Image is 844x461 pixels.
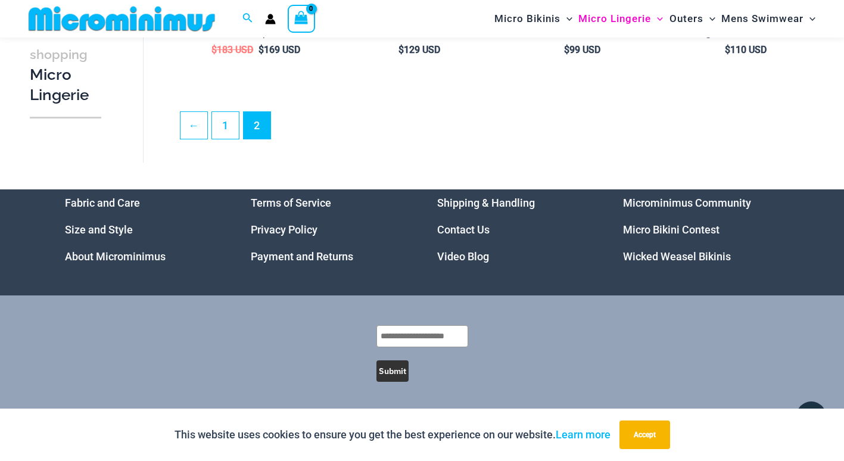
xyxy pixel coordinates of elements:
span: Mens Swimwear [721,4,803,34]
a: ← [180,112,207,139]
bdi: 129 USD [398,44,440,55]
span: shopping [30,47,88,62]
a: Account icon link [265,14,276,24]
a: Learn more [556,428,611,441]
a: Privacy Policy [251,223,317,236]
span: $ [211,44,217,55]
img: MM SHOP LOGO FLAT [24,5,220,32]
a: Terms of Service [251,197,331,209]
aside: Footer Widget 1 [65,189,222,270]
nav: Menu [437,189,594,270]
span: Menu Toggle [803,4,815,34]
a: Mens SwimwearMenu ToggleMenu Toggle [718,4,818,34]
a: View Shopping Cart, empty [288,5,315,32]
bdi: 99 USD [564,44,600,55]
bdi: 183 USD [211,44,253,55]
button: Submit [376,360,409,382]
button: Accept [619,420,670,449]
a: Shipping & Handling [437,197,535,209]
a: Micro LingerieMenu ToggleMenu Toggle [575,4,666,34]
nav: Menu [251,189,407,270]
h3: Micro Lingerie [30,44,101,105]
span: $ [259,44,264,55]
a: Payment and Returns [251,250,353,263]
a: Microminimus Community [623,197,751,209]
span: Micro Bikinis [494,4,560,34]
a: OutersMenu ToggleMenu Toggle [667,4,718,34]
a: Micro BikinisMenu ToggleMenu Toggle [491,4,575,34]
a: About Microminimus [65,250,166,263]
aside: Footer Widget 3 [437,189,594,270]
a: Search icon link [242,11,253,26]
span: $ [564,44,569,55]
a: Wicked Weasel Bikinis [623,250,731,263]
a: Video Blog [437,250,489,263]
span: Outers [669,4,703,34]
aside: Footer Widget 4 [623,189,780,270]
a: Page 1 [212,112,239,139]
a: Micro Bikini Contest [623,223,720,236]
a: Fabric and Care [65,197,140,209]
nav: Menu [65,189,222,270]
span: Menu Toggle [703,4,715,34]
span: Page 2 [244,112,270,139]
bdi: 169 USD [259,44,300,55]
a: Size and Style [65,223,133,236]
nav: Product Pagination [179,111,820,146]
span: Menu Toggle [651,4,663,34]
a: Contact Us [437,223,490,236]
span: Menu Toggle [560,4,572,34]
nav: Site Navigation [490,2,820,36]
span: $ [725,44,730,55]
span: Micro Lingerie [578,4,651,34]
aside: Footer Widget 2 [251,189,407,270]
nav: Menu [623,189,780,270]
span: $ [398,44,404,55]
p: This website uses cookies to ensure you get the best experience on our website. [175,426,611,444]
bdi: 110 USD [725,44,767,55]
